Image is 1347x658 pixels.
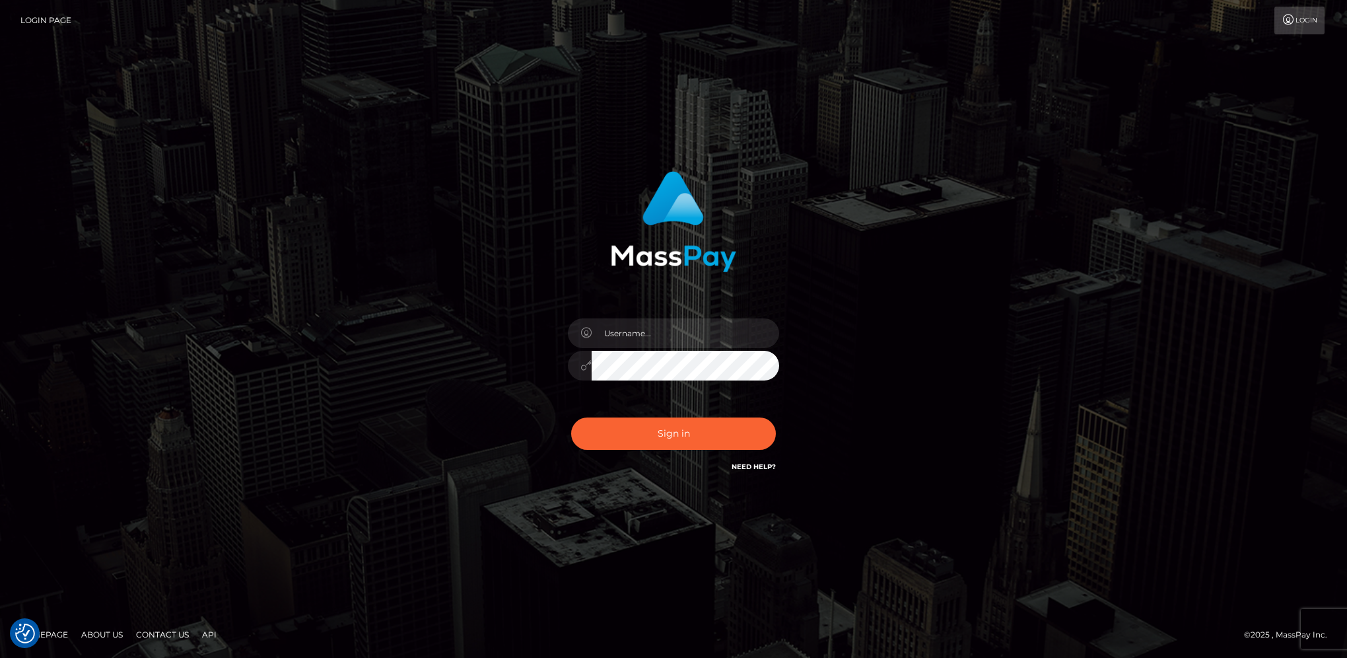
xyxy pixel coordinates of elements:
[197,624,222,645] a: API
[611,171,736,272] img: MassPay Login
[15,624,73,645] a: Homepage
[15,624,35,643] button: Consent Preferences
[732,462,776,471] a: Need Help?
[1274,7,1325,34] a: Login
[20,7,71,34] a: Login Page
[1244,628,1337,642] div: © 2025 , MassPay Inc.
[131,624,194,645] a: Contact Us
[76,624,128,645] a: About Us
[15,624,35,643] img: Revisit consent button
[592,318,779,348] input: Username...
[571,418,776,450] button: Sign in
